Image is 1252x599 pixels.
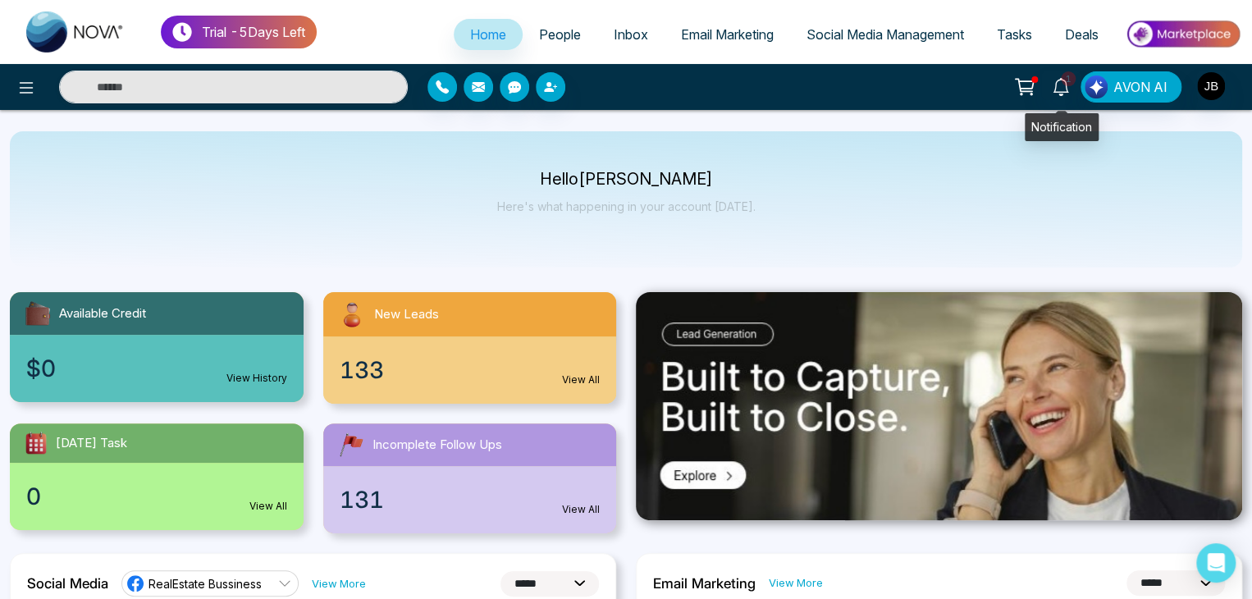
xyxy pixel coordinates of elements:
[497,172,756,186] p: Hello [PERSON_NAME]
[1123,16,1242,53] img: Market-place.gif
[340,482,384,517] span: 131
[681,26,774,43] span: Email Marketing
[497,199,756,213] p: Here's what happening in your account [DATE].
[997,26,1032,43] span: Tasks
[313,292,627,404] a: New Leads133View All
[806,26,964,43] span: Social Media Management
[26,479,41,514] span: 0
[59,304,146,323] span: Available Credit
[1081,71,1181,103] button: AVON AI
[340,353,384,387] span: 133
[1049,19,1115,50] a: Deals
[665,19,790,50] a: Email Marketing
[23,430,49,456] img: todayTask.svg
[26,351,56,386] span: $0
[1113,77,1167,97] span: AVON AI
[614,26,648,43] span: Inbox
[336,299,368,330] img: newLeads.svg
[312,576,366,592] a: View More
[313,423,627,533] a: Incomplete Follow Ups131View All
[1197,72,1225,100] img: User Avatar
[372,436,502,455] span: Incomplete Follow Ups
[1196,543,1236,583] div: Open Intercom Messenger
[523,19,597,50] a: People
[26,11,125,53] img: Nova CRM Logo
[470,26,506,43] span: Home
[149,576,262,592] span: RealEstate Bussiness
[1025,113,1099,141] div: Notification
[980,19,1049,50] a: Tasks
[56,434,127,453] span: [DATE] Task
[562,502,600,517] a: View All
[202,22,305,42] p: Trial - 5 Days Left
[1085,75,1108,98] img: Lead Flow
[539,26,581,43] span: People
[336,430,366,460] img: followUps.svg
[790,19,980,50] a: Social Media Management
[454,19,523,50] a: Home
[653,575,756,592] h2: Email Marketing
[597,19,665,50] a: Inbox
[1041,71,1081,100] a: 1
[27,575,108,592] h2: Social Media
[636,292,1242,520] img: .
[374,305,439,324] span: New Leads
[562,373,600,387] a: View All
[1065,26,1099,43] span: Deals
[769,575,823,591] a: View More
[226,371,287,386] a: View History
[1061,71,1076,86] span: 1
[23,299,53,328] img: availableCredit.svg
[249,499,287,514] a: View All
